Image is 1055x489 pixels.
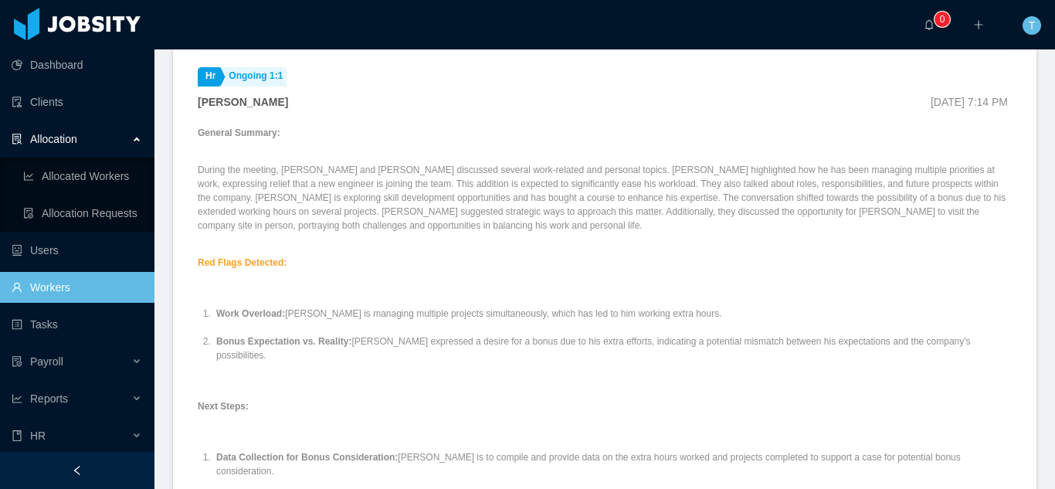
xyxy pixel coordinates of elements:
[12,356,22,367] i: icon: file-protect
[213,450,1012,478] li: [PERSON_NAME] is to compile and provide data on the extra hours worked and projects completed to ...
[30,430,46,442] span: HR
[198,96,288,108] strong: [PERSON_NAME]
[23,198,142,229] a: icon: file-doneAllocation Requests
[924,19,935,30] i: icon: bell
[931,96,1008,108] span: [DATE] 7:14 PM
[213,334,1012,362] li: [PERSON_NAME] expressed a desire for a bonus due to his extra efforts, indicating a potential mis...
[216,336,351,347] strong: Bonus Expectation vs. Reality:
[216,308,285,319] strong: Work Overload:
[198,163,1012,233] p: During the meeting, [PERSON_NAME] and [PERSON_NAME] discussed several work-related and personal t...
[12,430,22,441] i: icon: book
[12,134,22,144] i: icon: solution
[1029,16,1036,35] span: T
[198,127,280,138] strong: General Summary:
[30,355,63,368] span: Payroll
[935,12,950,27] sup: 0
[12,393,22,404] i: icon: line-chart
[198,67,219,87] a: Hr
[12,49,142,80] a: icon: pie-chartDashboard
[12,87,142,117] a: icon: auditClients
[213,307,1012,321] li: [PERSON_NAME] is managing multiple projects simultaneously, which has led to him working extra ho...
[221,67,287,87] a: Ongoing 1:1
[12,235,142,266] a: icon: robotUsers
[12,272,142,303] a: icon: userWorkers
[30,133,77,145] span: Allocation
[12,309,142,340] a: icon: profileTasks
[216,452,398,463] strong: Data Collection for Bonus Consideration:
[30,392,68,405] span: Reports
[973,19,984,30] i: icon: plus
[23,161,142,192] a: icon: line-chartAllocated Workers
[198,257,287,268] strong: Red Flags Detected:
[198,401,249,412] strong: Next Steps:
